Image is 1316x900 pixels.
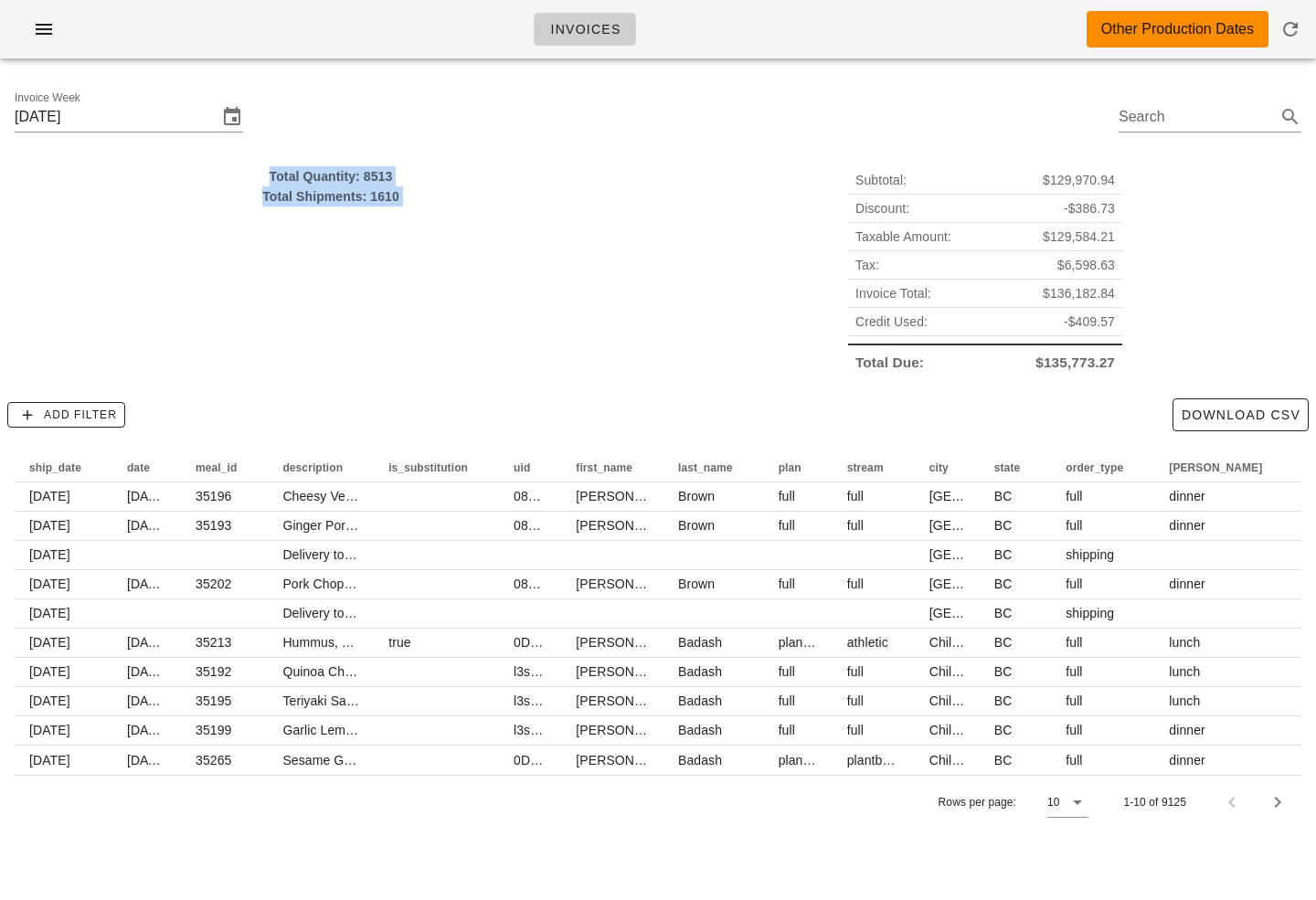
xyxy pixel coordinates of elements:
[514,518,708,533] span: 08HtNpkyZMdaNfog0j35Lis5a8L2
[15,166,647,186] div: Total Quantity: 8513
[127,635,168,650] span: [DATE]
[127,664,168,679] span: [DATE]
[196,635,231,650] span: 35213
[514,753,719,768] span: 0DM8t41kb3Ntn9F5IfROZICRXFN2
[1169,753,1205,768] span: dinner
[196,489,231,503] span: 35196
[196,461,237,474] span: meal_id
[1043,227,1115,247] span: $129,584.21
[196,753,231,768] span: 35265
[514,635,719,650] span: 0DM8t41kb3Ntn9F5IfROZICRXFN2
[779,753,896,768] span: plantbased_classic5
[929,723,987,737] span: Chilliwack
[29,461,81,474] span: ship_date
[847,694,864,708] span: full
[534,13,636,46] a: Invoices
[196,723,231,737] span: 35199
[779,664,795,679] span: full
[388,635,411,650] span: true
[1047,794,1059,810] div: 10
[939,776,1089,829] div: Rows per page:
[1064,198,1115,218] span: -$386.73
[847,489,864,503] span: full
[561,453,663,482] th: first_name: Not sorted. Activate to sort ascending.
[1066,489,1082,503] span: full
[282,577,604,591] span: Pork Chop with Roasted Asparagus & Mashed Potatoes
[994,547,1013,562] span: BC
[1169,694,1200,708] span: lunch
[994,753,1013,768] span: BC
[127,753,168,768] span: [DATE]
[1169,723,1205,737] span: dinner
[29,753,70,768] span: [DATE]
[576,461,632,474] span: first_name
[282,461,343,474] span: description
[1043,283,1115,303] span: $136,182.84
[855,255,879,275] span: Tax:
[1169,635,1200,650] span: lunch
[268,453,374,482] th: description: Not sorted. Activate to sort ascending.
[282,635,493,650] span: Hummus, Tempeh & Vegetable Bowl
[929,547,1064,562] span: [GEOGRAPHIC_DATA]
[196,664,231,679] span: 35192
[127,723,168,737] span: [DATE]
[855,198,909,218] span: Discount:
[282,547,547,562] span: Delivery to [GEOGRAPHIC_DATA] (V5N 1R4)
[929,489,1064,503] span: [GEOGRAPHIC_DATA]
[1066,606,1114,620] span: shipping
[1066,723,1082,737] span: full
[1123,794,1186,810] div: 1-10 of 9125
[779,723,795,737] span: full
[855,170,907,190] span: Subtotal:
[1181,408,1300,422] span: Download CSV
[1169,664,1200,679] span: lunch
[282,723,534,737] span: Garlic Lemon Cod with Roasted Vegetables
[764,453,833,482] th: plan: Not sorted. Activate to sort ascending.
[112,453,181,482] th: date: Not sorted. Activate to sort ascending.
[1043,170,1115,190] span: $129,970.94
[678,694,722,708] span: Badash
[1169,518,1205,533] span: dinner
[1051,453,1154,482] th: order_type: Not sorted. Activate to sort ascending.
[994,489,1013,503] span: BC
[847,518,864,533] span: full
[1035,353,1115,373] span: $135,773.27
[929,606,1064,620] span: [GEOGRAPHIC_DATA]
[929,635,987,650] span: Chilliwack
[282,753,534,768] span: Sesame Ginger Tempeh with Soba Noodles
[855,283,931,303] span: Invoice Total:
[196,518,231,533] span: 35193
[678,518,715,533] span: Brown
[678,461,733,474] span: last_name
[994,723,1013,737] span: BC
[678,489,715,503] span: Brown
[15,91,80,105] label: Invoice Week
[29,547,70,562] span: [DATE]
[1066,577,1082,591] span: full
[388,461,468,474] span: is_substitution
[127,694,168,708] span: [DATE]
[994,635,1013,650] span: BC
[514,694,715,708] span: l3s5gOqJESeMfprYkz3w5iQOkk53
[855,227,951,247] span: Taxable Amount:
[127,461,150,474] span: date
[1066,664,1082,679] span: full
[514,577,708,591] span: 08HtNpkyZMdaNfog0j35Lis5a8L2
[929,577,1064,591] span: [GEOGRAPHIC_DATA]
[678,723,722,737] span: Badash
[282,664,443,679] span: Quinoa Chicken Salad Bowl
[576,518,682,533] span: [PERSON_NAME]
[282,518,463,533] span: Ginger Pork with Soba Noodles
[678,577,715,591] span: Brown
[181,453,268,482] th: meal_id: Not sorted. Activate to sort ascending.
[15,453,112,482] th: ship_date: Not sorted. Activate to sort ascending.
[980,453,1052,482] th: state: Not sorted. Activate to sort ascending.
[16,407,117,423] span: Add Filter
[779,461,801,474] span: plan
[514,664,715,679] span: l3s5gOqJESeMfprYkz3w5iQOkk53
[29,723,70,737] span: [DATE]
[994,694,1013,708] span: BC
[678,753,722,768] span: Badash
[779,694,795,708] span: full
[1173,398,1309,431] button: Download CSV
